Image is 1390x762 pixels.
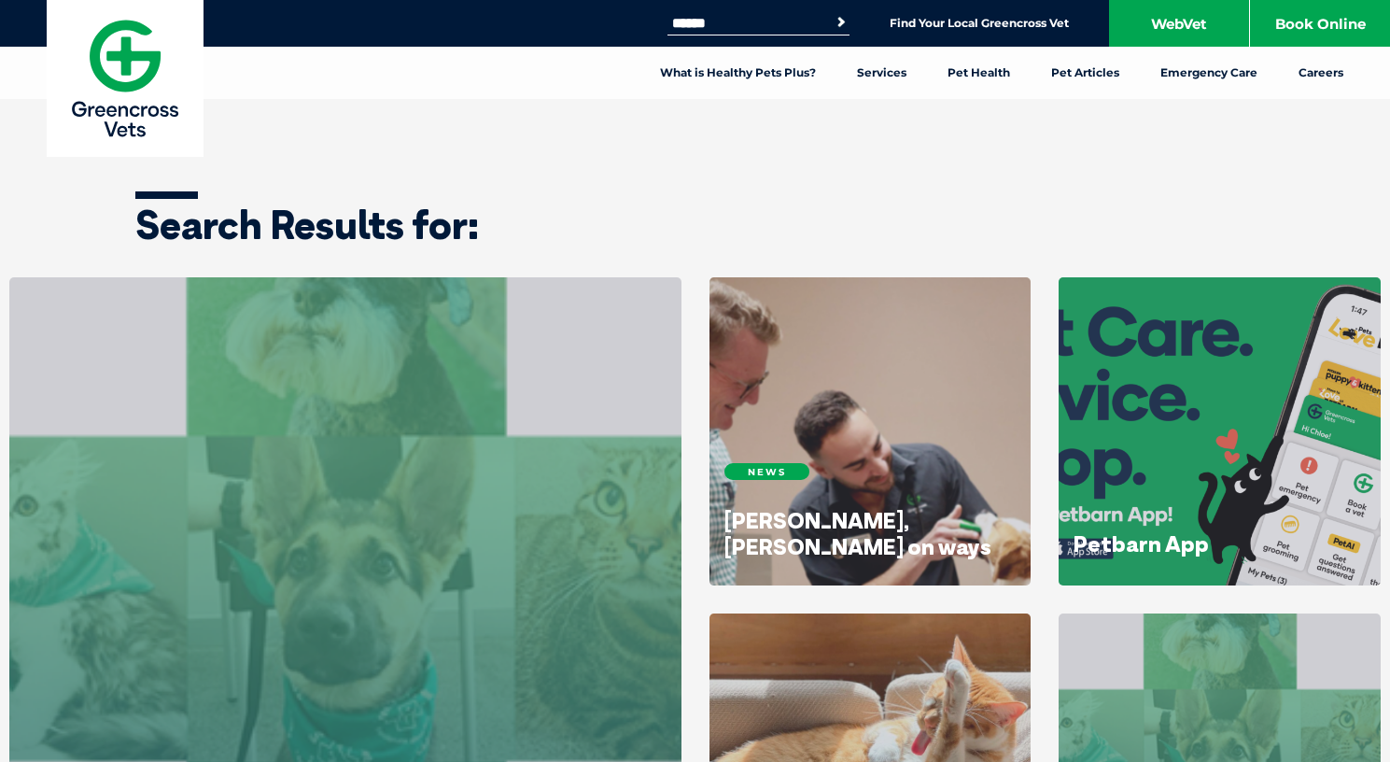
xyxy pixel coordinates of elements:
a: Pet Articles [1031,47,1140,99]
a: Emergency Care [1140,47,1278,99]
a: Services [836,47,927,99]
a: Petbarn App [1074,529,1209,557]
a: Careers [1278,47,1364,99]
a: What is Healthy Pets Plus? [639,47,836,99]
a: Find Your Local Greencross Vet [890,16,1069,31]
h1: Search Results for: [135,205,1256,245]
a: [PERSON_NAME], [PERSON_NAME] on ways to save on pet dental care [724,506,1001,586]
button: Search [832,13,850,32]
h6: News [724,463,809,480]
a: Pet Health [927,47,1031,99]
